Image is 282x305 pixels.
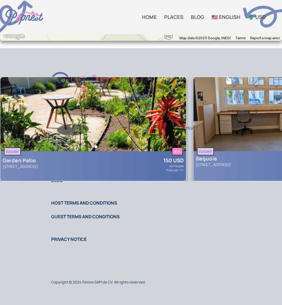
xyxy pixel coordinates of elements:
[0,77,186,151] img: Workstation West Berkeley
[51,236,87,242] a: PRIVACY NOTICE
[4,147,21,155] span: ELEGANT
[51,213,120,220] a: GUEST TERMS AND CONDITIONS
[196,162,231,167] div: [STREET_ADDRESS]
[48,63,113,105] img: Foto 1
[119,164,184,168] div: 40 People
[179,36,231,40] span: Map data ©2025 Google, INEGI
[248,14,266,20] a: 💲 USD
[212,14,240,20] a: 🇺🇸 ENGLISH
[2,31,26,41] img: Google
[235,36,246,40] a: Terms (opens in new tab)
[142,14,157,20] a: HOME
[191,14,204,20] a: BLOG
[172,147,183,155] span: DEAL
[3,157,36,164] div: Garden Patio
[48,279,149,285] div: Copyright © 2024 Finovix SAPI de CV. All rights reserved.
[2,31,26,41] a: Open this area in Google Maps (opens a new window)
[51,200,117,206] a: HOST TERMS AND CONDITIONS
[196,155,217,162] div: Sequoia
[250,36,280,40] a: Report a map error
[163,157,184,164] strong: 150 USD
[197,147,214,155] span: ELEGANT
[164,14,183,20] a: PLACES
[3,164,38,169] div: [STREET_ADDRESS]
[119,168,184,172] div: Price per 1 h:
